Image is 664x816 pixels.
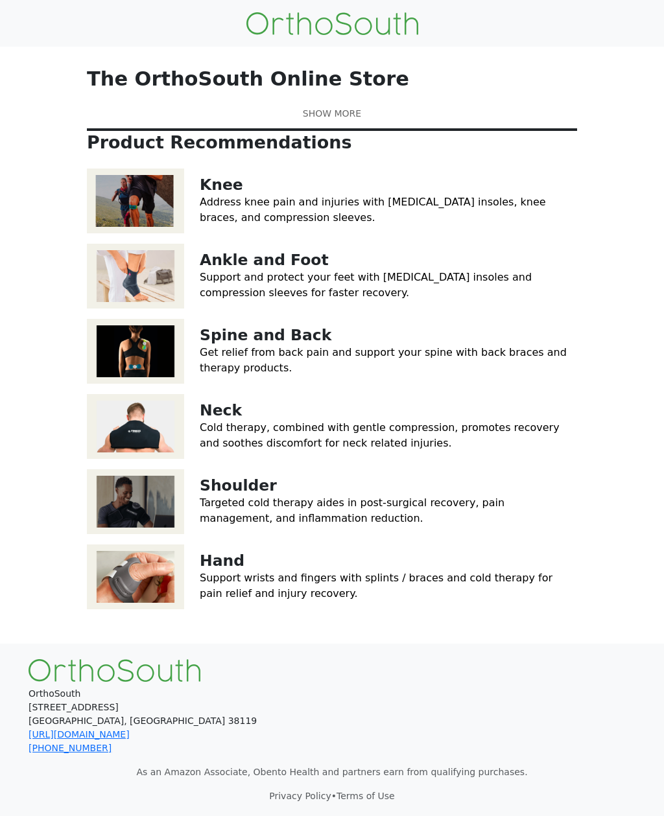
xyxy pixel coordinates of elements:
a: Ankle and Foot [200,251,329,269]
p: As an Amazon Associate, Obento Health and partners earn from qualifying purchases. [29,765,635,779]
a: Address knee pain and injuries with [MEDICAL_DATA] insoles, knee braces, and compression sleeves. [200,196,546,224]
img: OrthoSouth [246,12,418,35]
img: Spine and Back [87,319,184,384]
a: Support and protect your feet with [MEDICAL_DATA] insoles and compression sleeves for faster reco... [200,271,532,299]
p: Product Recommendations [87,132,577,153]
img: Shoulder [87,469,184,534]
a: Targeted cold therapy aides in post-surgical recovery, pain management, and inflammation reduction. [200,496,504,524]
img: OrthoSouth [29,659,200,682]
img: Neck [87,394,184,459]
a: Get relief from back pain and support your spine with back braces and therapy products. [200,346,567,374]
a: Terms of Use [337,791,395,801]
a: Cold therapy, combined with gentle compression, promotes recovery and soothes discomfort for neck... [200,421,560,449]
img: Ankle and Foot [87,244,184,309]
p: OrthoSouth [STREET_ADDRESS] [GEOGRAPHIC_DATA], [GEOGRAPHIC_DATA] 38119 [29,687,635,755]
img: Knee [87,169,184,233]
a: Support wrists and fingers with splints / braces and cold therapy for pain relief and injury reco... [200,572,552,600]
img: Hand [87,544,184,609]
a: Shoulder [200,476,277,495]
a: Privacy Policy [269,791,331,801]
a: [URL][DOMAIN_NAME] [29,729,130,740]
a: [PHONE_NUMBER] [29,743,112,753]
p: The OrthoSouth Online Store [87,67,577,91]
a: Spine and Back [200,326,331,344]
a: Hand [200,552,244,570]
a: Knee [200,176,243,194]
a: Neck [200,401,242,419]
p: • [29,789,635,803]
